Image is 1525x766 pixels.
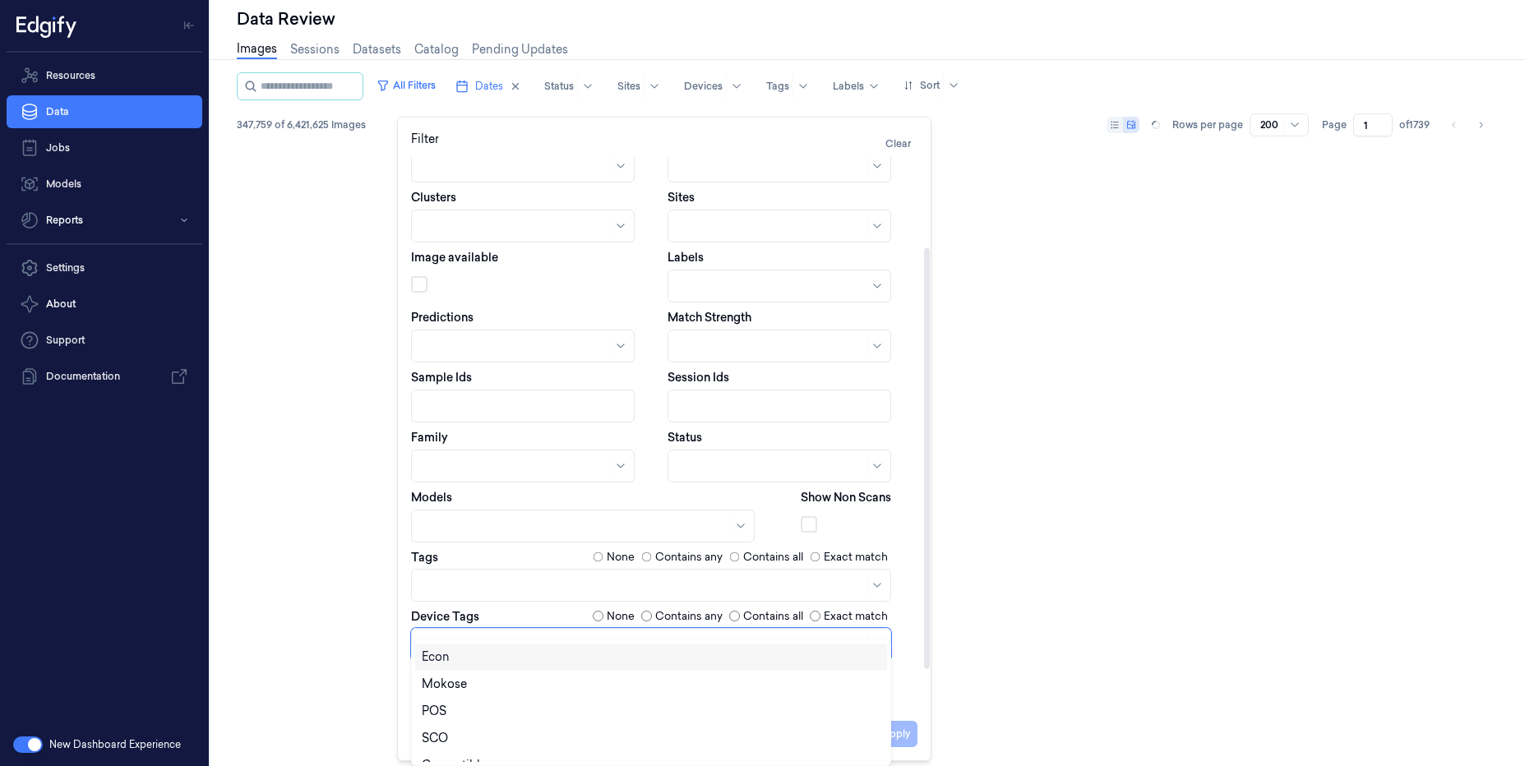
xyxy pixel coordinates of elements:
[370,72,442,99] button: All Filters
[422,676,467,693] div: Mokose
[7,132,202,164] a: Jobs
[668,429,702,445] label: Status
[237,7,1499,30] div: Data Review
[411,611,479,622] label: Device Tags
[7,95,202,128] a: Data
[607,549,635,565] label: None
[7,288,202,321] button: About
[472,41,568,58] a: Pending Updates
[7,251,202,284] a: Settings
[668,249,704,265] label: Labels
[879,131,917,157] button: Clear
[411,489,452,505] label: Models
[237,40,277,59] a: Images
[422,730,448,747] div: SCO
[475,79,503,94] span: Dates
[7,168,202,201] a: Models
[7,360,202,393] a: Documentation
[1399,118,1430,132] span: of 1739
[237,118,366,132] span: 347,759 of 6,421,625 Images
[411,429,448,445] label: Family
[7,204,202,237] button: Reports
[1469,113,1492,136] button: Go to next page
[801,489,891,505] label: Show Non Scans
[7,59,202,92] a: Resources
[411,249,498,265] label: Image available
[411,189,456,205] label: Clusters
[411,369,472,385] label: Sample Ids
[743,549,803,565] label: Contains all
[824,608,888,625] label: Exact match
[290,41,340,58] a: Sessions
[1322,118,1347,132] span: Page
[1172,118,1243,132] p: Rows per page
[411,309,474,325] label: Predictions
[668,309,751,325] label: Match Strength
[422,648,450,666] div: Econ
[824,549,888,565] label: Exact match
[411,551,438,563] label: Tags
[449,73,528,99] button: Dates
[422,703,446,720] div: POS
[607,608,635,625] label: None
[1443,113,1492,136] nav: pagination
[668,369,729,385] label: Session Ids
[655,608,723,625] label: Contains any
[7,324,202,357] a: Support
[353,41,401,58] a: Datasets
[414,41,459,58] a: Catalog
[743,608,803,625] label: Contains all
[655,549,723,565] label: Contains any
[411,131,917,157] div: Filter
[176,12,202,39] button: Toggle Navigation
[668,189,695,205] label: Sites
